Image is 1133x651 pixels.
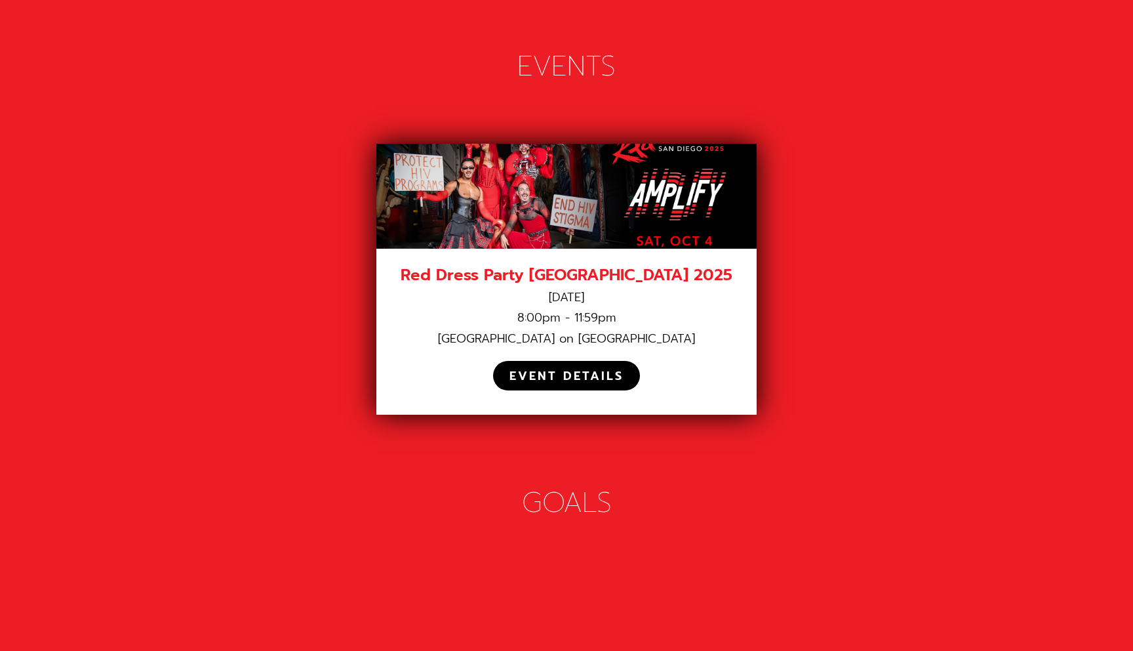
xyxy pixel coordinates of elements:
div: GOALS [160,485,973,521]
div: [GEOGRAPHIC_DATA] on [GEOGRAPHIC_DATA] [393,331,740,346]
a: Red Dress Party [GEOGRAPHIC_DATA] 2025[DATE]8:00pm - 11:59pm[GEOGRAPHIC_DATA] on [GEOGRAPHIC_DATA... [376,144,757,415]
div: 8:00pm - 11:59pm [393,310,740,325]
div: EVENT DETAILS [509,369,624,384]
div: Red Dress Party [GEOGRAPHIC_DATA] 2025 [393,265,740,285]
div: [DATE] [393,290,740,305]
div: EVENTS [160,49,973,85]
